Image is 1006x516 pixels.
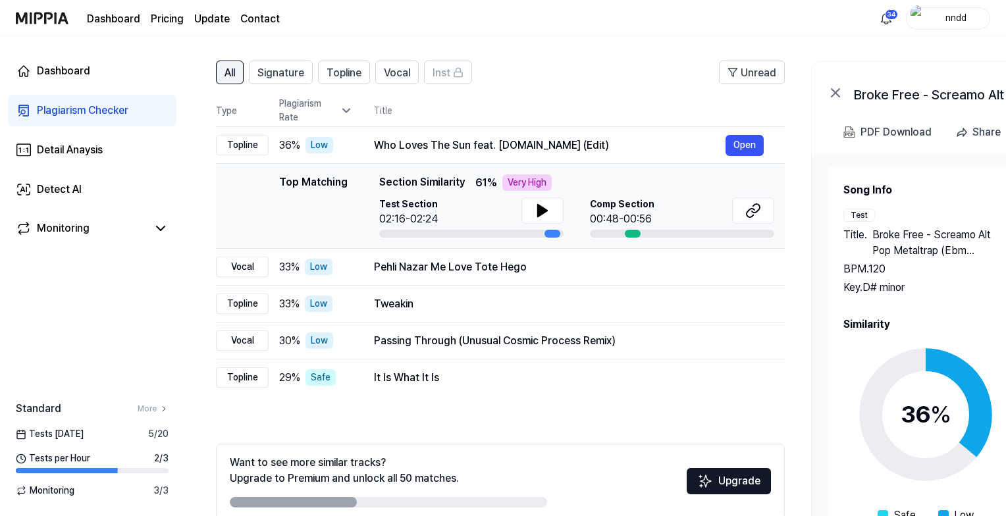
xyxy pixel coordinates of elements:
[375,61,419,84] button: Vocal
[374,296,764,312] div: Tweakin
[475,175,497,191] span: 61 %
[374,95,785,126] th: Title
[911,5,926,32] img: profile
[502,174,552,191] div: Very High
[843,227,867,259] span: Title .
[8,134,176,166] a: Detail Anaysis
[374,138,726,153] div: Who Loves The Sun feat. [DOMAIN_NAME] (Edit)
[327,65,361,81] span: Topline
[194,11,230,27] a: Update
[249,61,313,84] button: Signature
[424,61,472,84] button: Inst
[379,211,438,227] div: 02:16-02:24
[87,11,140,27] a: Dashboard
[37,220,90,236] div: Monitoring
[225,65,235,81] span: All
[216,294,269,314] div: Topline
[279,333,300,349] span: 30 %
[876,8,897,29] button: 알림34
[930,11,982,25] div: nndd
[216,95,269,127] th: Type
[972,124,1001,141] div: Share
[279,259,300,275] span: 33 %
[151,11,184,27] button: Pricing
[726,135,764,156] button: Open
[16,427,84,441] span: Tests [DATE]
[8,55,176,87] a: Dashboard
[279,174,348,238] div: Top Matching
[240,11,280,27] a: Contact
[379,197,438,211] span: Test Section
[860,124,932,141] div: PDF Download
[374,259,764,275] div: Pehli Nazar Me Love Tote Hego
[279,97,353,124] div: Plagiarism Rate
[37,142,103,158] div: Detail Anaysis
[230,455,459,486] div: Want to see more similar tracks? Upgrade to Premium and unlock all 50 matches.
[37,103,128,118] div: Plagiarism Checker
[216,367,269,388] div: Topline
[305,137,333,153] div: Low
[153,484,169,498] span: 3 / 3
[878,11,894,26] img: 알림
[374,333,764,349] div: Passing Through (Unusual Cosmic Process Remix)
[906,7,990,30] button: profilenndd
[433,65,450,81] span: Inst
[687,479,771,492] a: SparklesUpgrade
[16,401,61,417] span: Standard
[154,451,169,465] span: 2 / 3
[16,451,90,465] span: Tests per Hour
[138,403,169,415] a: More
[148,427,169,441] span: 5 / 20
[16,484,74,498] span: Monitoring
[590,197,654,211] span: Comp Section
[279,138,300,153] span: 36 %
[305,296,332,312] div: Low
[318,61,370,84] button: Topline
[843,126,855,138] img: PDF Download
[843,209,875,222] div: Test
[37,63,90,79] div: Dashboard
[741,65,776,81] span: Unread
[279,370,300,386] span: 29 %
[279,296,300,312] span: 33 %
[901,397,951,432] div: 36
[8,95,176,126] a: Plagiarism Checker
[216,61,244,84] button: All
[374,370,764,386] div: It Is What It Is
[216,135,269,155] div: Topline
[590,211,654,227] div: 00:48-00:56
[216,330,269,351] div: Vocal
[687,468,771,494] button: Upgrade
[697,473,713,489] img: Sparkles
[384,65,410,81] span: Vocal
[305,259,332,275] div: Low
[8,174,176,205] a: Detect AI
[930,400,951,428] span: %
[16,220,147,236] a: Monitoring
[719,61,785,84] button: Unread
[37,182,82,197] div: Detect AI
[885,9,898,20] div: 34
[305,332,333,349] div: Low
[257,65,304,81] span: Signature
[216,257,269,277] div: Vocal
[379,174,465,191] span: Section Similarity
[305,369,336,386] div: Safe
[841,119,934,145] button: PDF Download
